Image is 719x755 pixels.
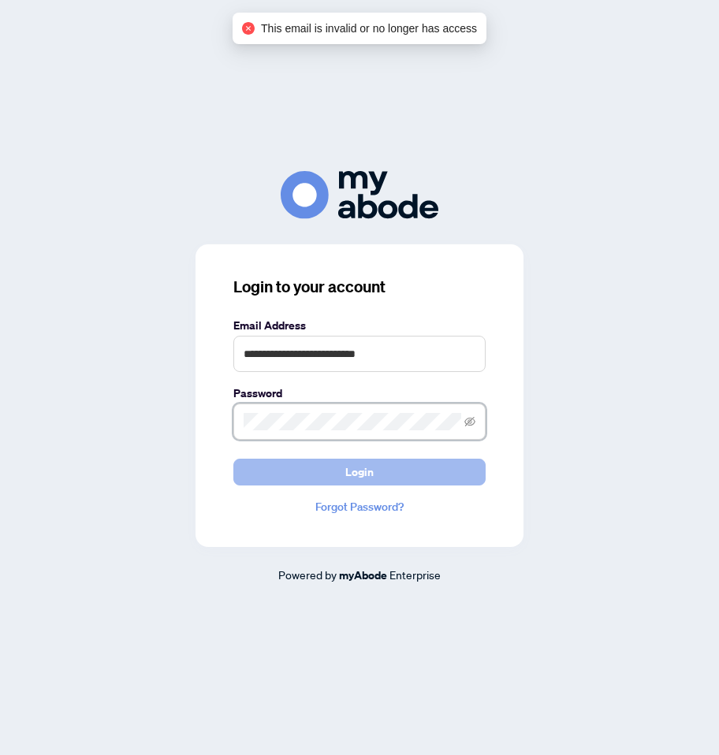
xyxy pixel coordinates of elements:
[242,22,255,35] span: close-circle
[339,567,387,584] a: myAbode
[233,498,486,515] a: Forgot Password?
[261,20,477,37] span: This email is invalid or no longer has access
[233,385,486,402] label: Password
[233,317,486,334] label: Email Address
[233,459,486,485] button: Login
[389,567,441,582] span: Enterprise
[281,171,438,219] img: ma-logo
[345,459,374,485] span: Login
[233,276,486,298] h3: Login to your account
[464,416,475,427] span: eye-invisible
[278,567,337,582] span: Powered by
